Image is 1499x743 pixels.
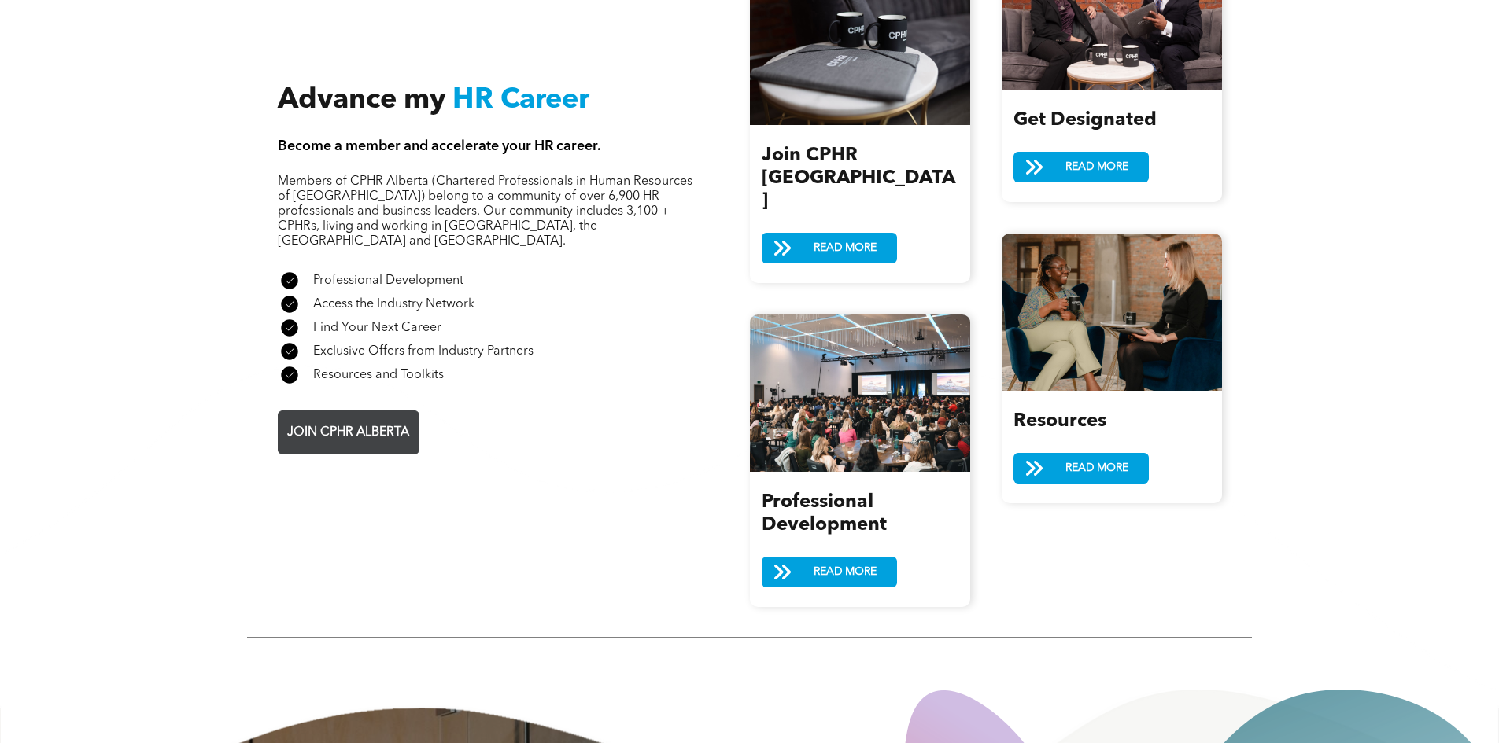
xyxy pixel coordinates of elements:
[313,274,463,287] span: Professional Development
[282,417,415,448] span: JOIN CPHR ALBERTA
[1060,153,1134,182] span: READ MORE
[762,146,955,211] span: Join CPHR [GEOGRAPHIC_DATA]
[313,298,474,311] span: Access the Industry Network
[1013,111,1157,130] span: Get Designated
[313,345,534,358] span: Exclusive Offers from Industry Partners
[1013,453,1149,484] a: READ MORE
[762,233,897,263] a: READ MORE
[313,322,441,334] span: Find Your Next Career
[1013,412,1106,431] span: Resources
[808,557,882,587] span: READ MORE
[808,234,882,263] span: READ MORE
[1060,454,1134,483] span: READ MORE
[452,86,589,115] span: HR Career
[762,493,887,535] span: Professional Development
[1013,152,1149,182] a: READ MORE
[278,175,692,248] span: Members of CPHR Alberta (Chartered Professionals in Human Resources of [GEOGRAPHIC_DATA]) belong ...
[762,557,897,587] a: READ MORE
[278,139,601,153] span: Become a member and accelerate your HR career.
[278,410,419,454] a: JOIN CPHR ALBERTA
[313,369,444,381] span: Resources and Toolkits
[278,86,445,115] span: Advance my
